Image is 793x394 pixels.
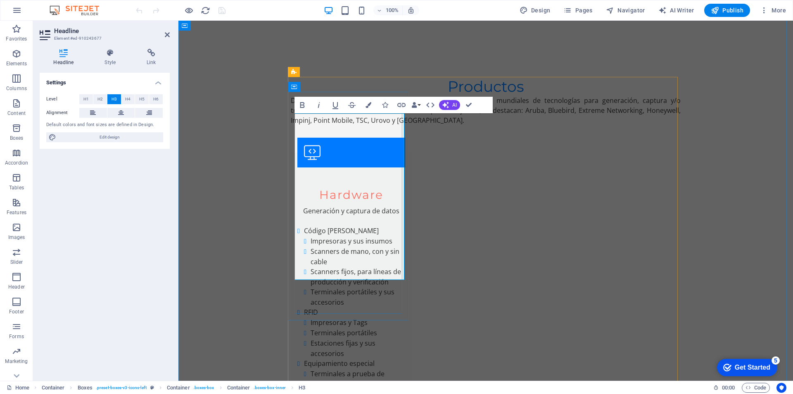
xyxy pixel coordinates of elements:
span: H3 [112,94,117,104]
button: Pages [560,4,596,17]
span: Pages [563,6,592,14]
span: Code [746,383,766,393]
button: H1 [79,94,93,104]
span: Navigator [606,6,645,14]
p: Accordion [5,160,28,166]
p: Elements [6,60,27,67]
i: This element is a customizable preset [150,385,154,390]
i: Reload page [201,6,210,15]
h4: Link [133,49,170,66]
p: Content [7,110,26,117]
span: Click to select. Double-click to edit [78,383,93,393]
h4: Settings [40,73,170,88]
button: Code [742,383,770,393]
h4: Style [91,49,133,66]
a: Click to cancel selection. Double-click to open Pages [7,383,29,393]
nav: breadcrumb [42,383,306,393]
button: Bold (Ctrl+B) [294,97,310,113]
p: Footer [9,308,24,315]
h6: 100% [386,5,399,15]
h6: Session time [713,383,735,393]
p: Slider [10,259,23,265]
div: Get Started [24,9,60,17]
h4: Headline [40,49,91,66]
button: H5 [135,94,149,104]
p: Images [8,234,25,241]
button: reload [200,5,210,15]
span: : [728,384,729,391]
p: Marketing [5,358,28,365]
button: Edit design [46,132,163,142]
p: Columns [6,85,27,92]
span: Click to select. Double-click to edit [299,383,305,393]
button: Click here to leave preview mode and continue editing [184,5,194,15]
button: AI [439,100,460,110]
span: H6 [153,94,159,104]
span: H5 [139,94,145,104]
button: Data Bindings [410,97,422,113]
label: Level [46,94,79,104]
button: Navigator [603,4,648,17]
span: H2 [97,94,103,104]
button: Colors [361,97,376,113]
span: Click to select. Double-click to edit [227,383,250,393]
span: H1 [83,94,89,104]
button: 100% [373,5,403,15]
span: AI Writer [658,6,694,14]
p: Forms [9,333,24,340]
span: Click to select. Double-click to edit [42,383,65,393]
span: Click to select. Double-click to edit [167,383,190,393]
div: Get Started 5 items remaining, 0% complete [7,4,67,21]
button: AI Writer [655,4,698,17]
span: . boxes-box [193,383,214,393]
button: Italic (Ctrl+I) [311,97,327,113]
button: Confirm (Ctrl+⏎) [461,97,477,113]
span: More [760,6,786,14]
button: H3 [107,94,121,104]
button: Design [516,4,554,17]
p: Favorites [6,36,27,42]
div: Default colors and font sizes are defined in Design. [46,122,163,129]
button: H6 [149,94,163,104]
p: Tables [9,184,24,191]
button: Link [394,97,409,113]
span: Publish [711,6,743,14]
button: Underline (Ctrl+U) [328,97,343,113]
span: 00 00 [722,383,735,393]
h3: Element #ed-910243677 [54,35,153,42]
span: H4 [125,94,131,104]
div: 5 [61,2,69,10]
button: HTML [423,97,438,113]
button: H2 [93,94,107,104]
p: Features [7,209,26,216]
button: Strikethrough [344,97,360,113]
img: Editor Logo [47,5,109,15]
p: Boxes [10,135,24,141]
span: Design [520,6,551,14]
span: . preset-boxes-v3-icons-left [96,383,147,393]
button: Usercentrics [776,383,786,393]
button: H4 [121,94,135,104]
p: Header [8,284,25,290]
h2: Headline [54,27,170,35]
i: On resize automatically adjust zoom level to fit chosen device. [407,7,415,14]
span: Edit design [59,132,161,142]
button: More [757,4,789,17]
button: Icons [377,97,393,113]
div: Design (Ctrl+Alt+Y) [516,4,554,17]
label: Alignment [46,108,79,118]
button: Publish [704,4,750,17]
span: AI [452,103,457,107]
span: . boxes-box-inner [254,383,286,393]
